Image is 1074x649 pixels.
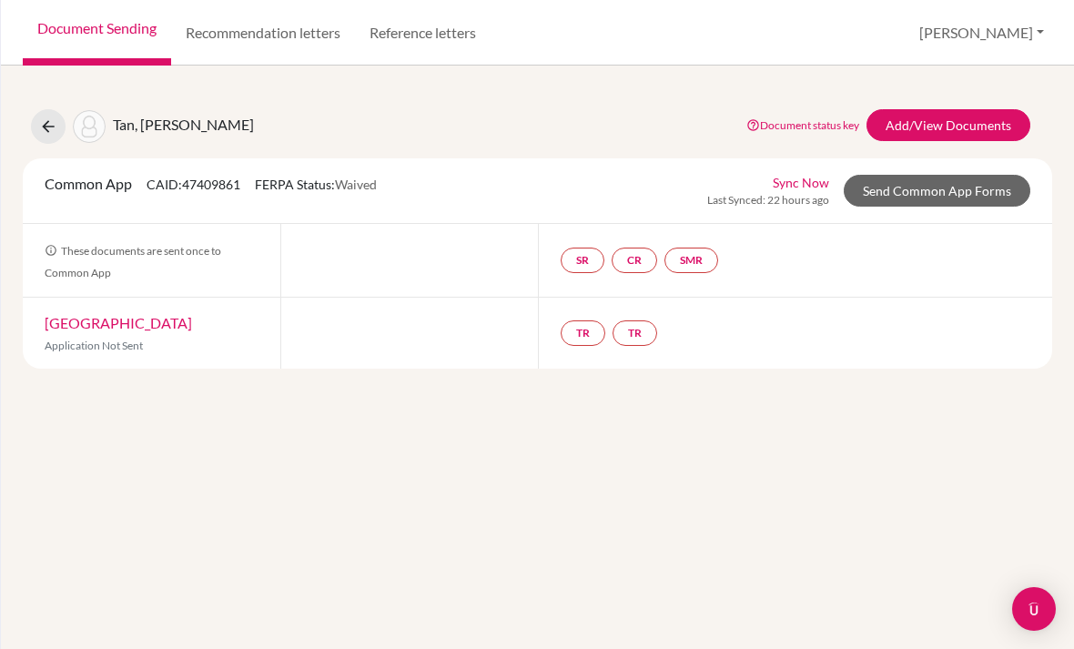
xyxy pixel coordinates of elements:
button: [PERSON_NAME] [911,15,1052,50]
a: SMR [664,248,718,273]
span: Common App [45,175,132,192]
span: CAID: 47409861 [147,177,240,192]
span: Application Not Sent [45,339,143,352]
a: CR [612,248,657,273]
a: Send Common App Forms [844,175,1030,207]
span: Waived [335,177,377,192]
a: Add/View Documents [866,109,1030,141]
span: FERPA Status: [255,177,377,192]
a: Sync Now [773,173,829,192]
a: Document status key [746,118,859,132]
span: Last Synced: 22 hours ago [707,192,829,208]
div: Open Intercom Messenger [1012,587,1056,631]
span: These documents are sent once to Common App [45,244,221,279]
span: Tan, [PERSON_NAME] [113,116,254,133]
a: TR [561,320,605,346]
a: [GEOGRAPHIC_DATA] [45,314,192,331]
a: TR [613,320,657,346]
a: SR [561,248,604,273]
